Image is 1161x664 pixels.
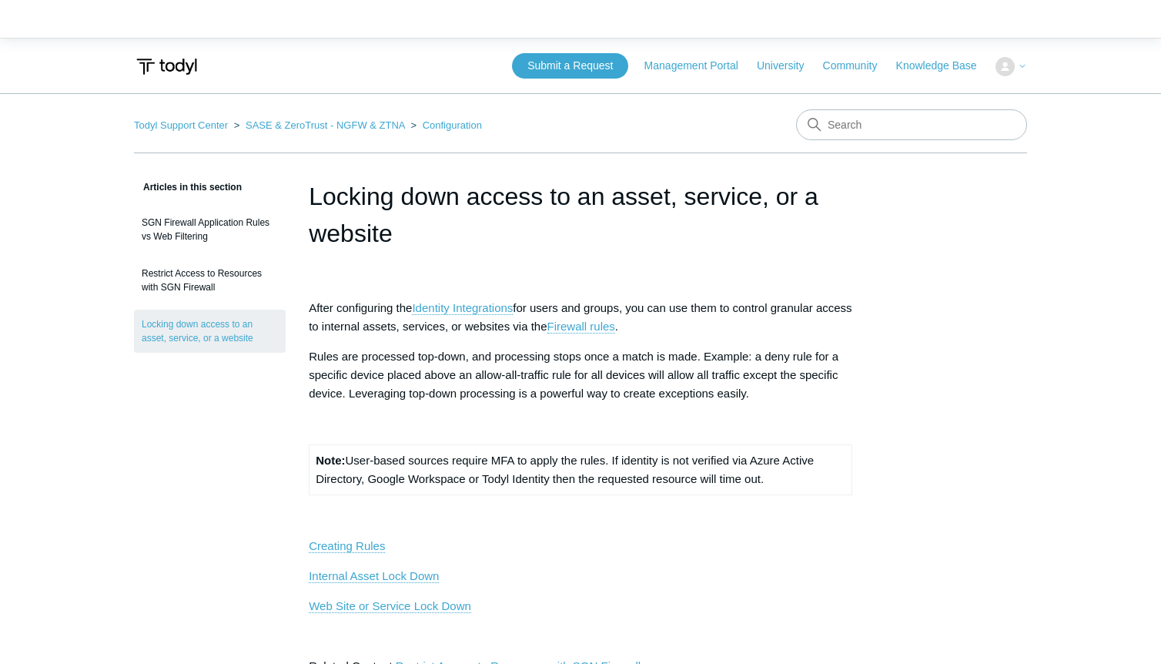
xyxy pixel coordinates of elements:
[309,569,439,583] a: Internal Asset Lock Down
[134,119,231,131] li: Todyl Support Center
[644,58,754,74] a: Management Portal
[134,119,228,131] a: Todyl Support Center
[134,182,242,193] span: Articles in this section
[309,445,852,495] td: User-based sources require MFA to apply the rules. If identity is not verified via Azure Active D...
[547,320,615,334] a: Firewall rules
[309,178,852,252] h1: Locking down access to an asset, service, or a website
[423,119,482,131] a: Configuration
[246,119,405,131] a: SASE & ZeroTrust - NGFW & ZTNA
[134,52,199,81] img: Todyl Support Center Help Center home page
[316,454,345,467] strong: Note:
[512,53,628,79] a: Submit a Request
[896,58,992,74] a: Knowledge Base
[309,599,471,613] a: Web Site or Service Lock Down
[823,58,893,74] a: Community
[231,119,408,131] li: SASE & ZeroTrust - NGFW & ZTNA
[407,119,482,131] li: Configuration
[309,539,385,553] a: Creating Rules
[796,109,1027,140] input: Search
[412,301,513,315] a: Identity Integrations
[309,299,852,336] p: After configuring the for users and groups, you can use them to control granular access to intern...
[757,58,819,74] a: University
[134,310,286,353] a: Locking down access to an asset, service, or a website
[309,347,852,403] p: Rules are processed top-down, and processing stops once a match is made. Example: a deny rule for...
[134,259,286,302] a: Restrict Access to Resources with SGN Firewall
[134,208,286,251] a: SGN Firewall Application Rules vs Web Filtering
